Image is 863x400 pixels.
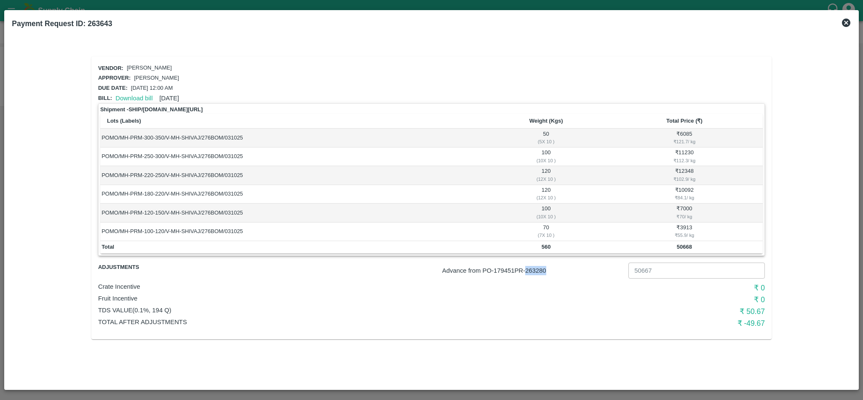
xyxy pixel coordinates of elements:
td: ₹ 3913 [606,223,763,241]
td: POMO/MH-PRM-180-220/V-MH-SHIVAJ/276BOM/031025 [100,185,486,204]
div: ( 7 X 10 ) [488,231,605,239]
div: ₹ 55.9 / kg [607,231,761,239]
p: [PERSON_NAME] [134,74,179,82]
span: Bill: [98,95,112,101]
p: [DATE] 12:00 AM [131,84,173,92]
span: Adjustments [98,263,209,272]
h6: ₹ 50.67 [542,306,765,317]
td: POMO/MH-PRM-250-300/V-MH-SHIVAJ/276BOM/031025 [100,148,486,166]
p: Advance from PO- 179451 PR- 263280 [442,266,625,275]
b: Total [102,244,114,250]
span: [DATE] [159,95,179,102]
td: 100 [486,204,606,222]
span: Vendor: [98,65,123,71]
div: ₹ 112.3 / kg [607,157,761,164]
div: ( 10 X 10 ) [488,213,605,220]
b: Weight (Kgs) [529,118,563,124]
p: Crate Incentive [98,282,542,291]
h6: ₹ 0 [542,282,765,294]
div: ₹ 84.1 / kg [607,194,761,201]
b: 560 [542,244,551,250]
td: POMO/MH-PRM-120-150/V-MH-SHIVAJ/276BOM/031025 [100,204,486,222]
b: Total Price (₹) [666,118,703,124]
td: 120 [486,166,606,185]
p: TDS VALUE (0.1%, 194 Q) [98,306,542,315]
td: ₹ 11230 [606,148,763,166]
b: Lots (Labels) [107,118,141,124]
input: Advance [628,263,765,279]
td: ₹ 10092 [606,185,763,204]
td: ₹ 12348 [606,166,763,185]
h6: ₹ -49.67 [542,317,765,329]
span: Due date: [98,85,128,91]
p: Fruit Incentive [98,294,542,303]
p: [PERSON_NAME] [127,64,172,72]
td: ₹ 7000 [606,204,763,222]
td: 50 [486,129,606,147]
div: ( 12 X 10 ) [488,175,605,183]
strong: Shipment - SHIP/[DOMAIN_NAME][URL] [100,105,203,114]
div: ₹ 70 / kg [607,213,761,220]
div: ( 12 X 10 ) [488,194,605,201]
div: ₹ 102.9 / kg [607,175,761,183]
span: Approver: [98,75,131,81]
td: 120 [486,185,606,204]
td: 100 [486,148,606,166]
b: 50668 [677,244,692,250]
div: ( 10 X 10 ) [488,157,605,164]
td: POMO/MH-PRM-220-250/V-MH-SHIVAJ/276BOM/031025 [100,166,486,185]
td: 70 [486,223,606,241]
td: POMO/MH-PRM-300-350/V-MH-SHIVAJ/276BOM/031025 [100,129,486,147]
td: ₹ 6085 [606,129,763,147]
b: Payment Request ID: 263643 [12,19,112,28]
p: Total After adjustments [98,317,542,327]
div: ₹ 121.7 / kg [607,138,761,145]
a: Download bill [115,95,152,102]
div: ( 5 X 10 ) [488,138,605,145]
td: POMO/MH-PRM-100-120/V-MH-SHIVAJ/276BOM/031025 [100,223,486,241]
h6: ₹ 0 [542,294,765,306]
